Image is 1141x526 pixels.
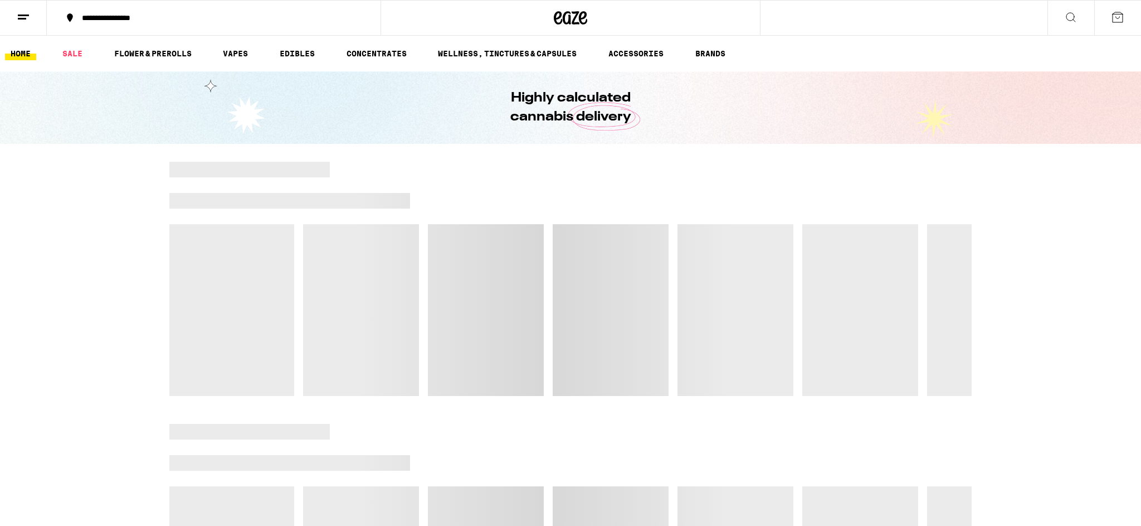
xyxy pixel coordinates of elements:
[57,47,88,60] a: SALE
[479,89,662,127] h1: Highly calculated cannabis delivery
[109,47,197,60] a: FLOWER & PREROLLS
[217,47,253,60] a: VAPES
[341,47,412,60] a: CONCENTRATES
[5,47,36,60] a: HOME
[690,47,731,60] a: BRANDS
[274,47,320,60] a: EDIBLES
[603,47,669,60] a: ACCESSORIES
[432,47,582,60] a: WELLNESS, TINCTURES & CAPSULES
